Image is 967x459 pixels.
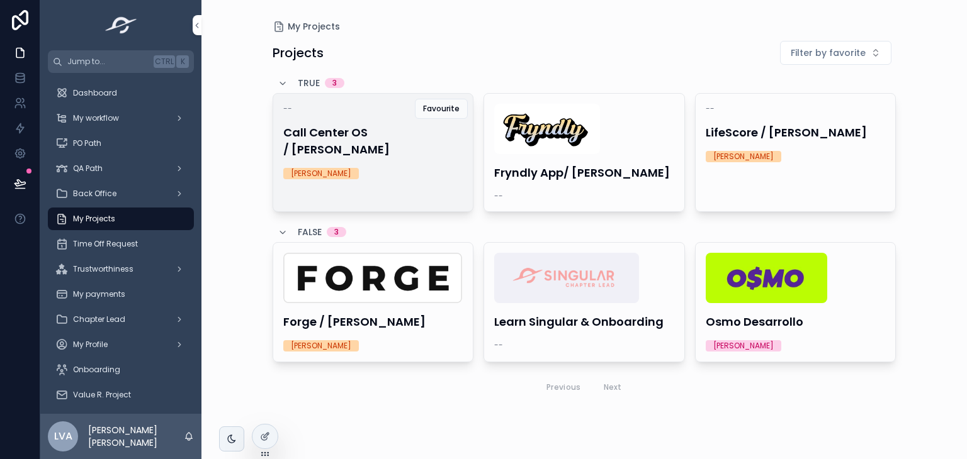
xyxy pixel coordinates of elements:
[791,47,866,59] span: Filter by favorite
[283,124,463,158] h4: Call Center OS / [PERSON_NAME]
[48,132,194,155] a: PO Path
[48,50,194,73] button: Jump to...CtrlK
[48,233,194,255] a: Time Off Request
[40,73,201,414] div: scrollable content
[48,384,194,406] a: Value R. Project
[494,313,674,330] h4: Learn Singular & Onboarding
[291,168,351,179] div: [PERSON_NAME]
[88,424,184,449] p: [PERSON_NAME] [PERSON_NAME]
[154,55,175,68] span: Ctrl
[706,124,886,141] h4: LifeScore / [PERSON_NAME]
[291,340,351,351] div: [PERSON_NAME]
[48,157,194,180] a: QA Path
[48,308,194,331] a: Chapter Lead
[706,313,886,330] h4: Osmo Desarrollo
[706,104,715,114] span: --
[713,340,774,351] div: [PERSON_NAME]
[695,93,896,212] a: --LifeScore / [PERSON_NAME][PERSON_NAME]
[48,333,194,356] a: My Profile
[695,242,896,362] a: Screenshot-2023-10-25-at-15.43.41.pngOsmo Desarrollo[PERSON_NAME]
[73,340,108,350] span: My Profile
[273,93,474,212] a: --Call Center OS / [PERSON_NAME][PERSON_NAME]Favourite
[48,207,194,230] a: My Projects
[483,93,685,212] a: Captura-de-pantalla-2024-05-16-a-la(s)-15.25.47.pngFryndly App/ [PERSON_NAME]--
[73,189,116,199] span: Back Office
[494,253,639,303] img: Singular-Chapter-Lead.png
[67,57,149,67] span: Jump to...
[273,242,474,362] a: Forge.pngForge / [PERSON_NAME][PERSON_NAME]
[73,138,101,148] span: PO Path
[73,365,120,375] span: Onboarding
[283,104,292,114] span: --
[54,429,72,444] span: LVA
[48,258,194,280] a: Trustworthiness
[273,44,324,62] h1: Projects
[780,41,891,65] button: Select Button
[73,163,103,174] span: QA Path
[73,289,125,299] span: My payments
[298,226,322,238] span: FALSE
[706,253,827,303] img: Screenshot-2023-10-25-at-15.43.41.png
[48,283,194,306] a: My payments
[101,15,141,35] img: App logo
[73,314,125,324] span: Chapter Lead
[273,20,340,33] a: My Projects
[415,99,468,119] button: Favourite
[48,182,194,205] a: Back Office
[73,214,115,224] span: My Projects
[73,239,138,249] span: Time Off Request
[48,358,194,381] a: Onboarding
[494,340,503,350] span: --
[73,113,119,123] span: My workflow
[483,242,685,362] a: Singular-Chapter-Lead.pngLearn Singular & Onboarding--
[334,227,339,237] div: 3
[73,88,117,98] span: Dashboard
[73,390,131,400] span: Value R. Project
[48,82,194,104] a: Dashboard
[178,57,188,67] span: K
[494,191,503,201] span: --
[332,78,337,88] div: 3
[283,313,463,330] h4: Forge / [PERSON_NAME]
[713,151,774,162] div: [PERSON_NAME]
[494,164,674,181] h4: Fryndly App/ [PERSON_NAME]
[298,77,320,89] span: TRUE
[423,104,460,114] span: Favourite
[288,20,340,33] span: My Projects
[494,104,600,154] img: Captura-de-pantalla-2024-05-16-a-la(s)-15.25.47.png
[48,107,194,130] a: My workflow
[283,253,463,303] img: Forge.png
[73,264,133,274] span: Trustworthiness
